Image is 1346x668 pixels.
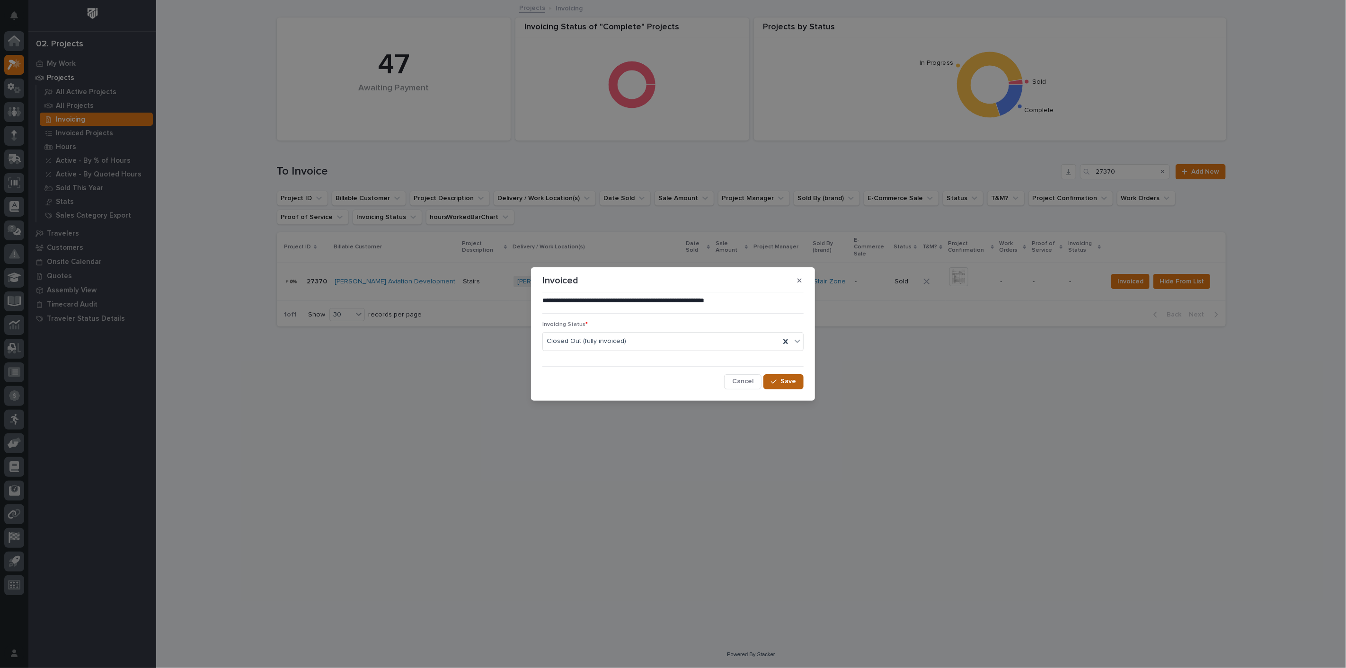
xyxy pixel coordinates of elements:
button: Cancel [724,374,762,389]
span: Save [780,377,796,386]
span: Invoicing Status [542,322,588,327]
button: Save [763,374,804,389]
span: Cancel [732,377,753,386]
p: Invoiced [542,275,578,286]
span: Closed Out (fully invoiced) [547,336,626,346]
